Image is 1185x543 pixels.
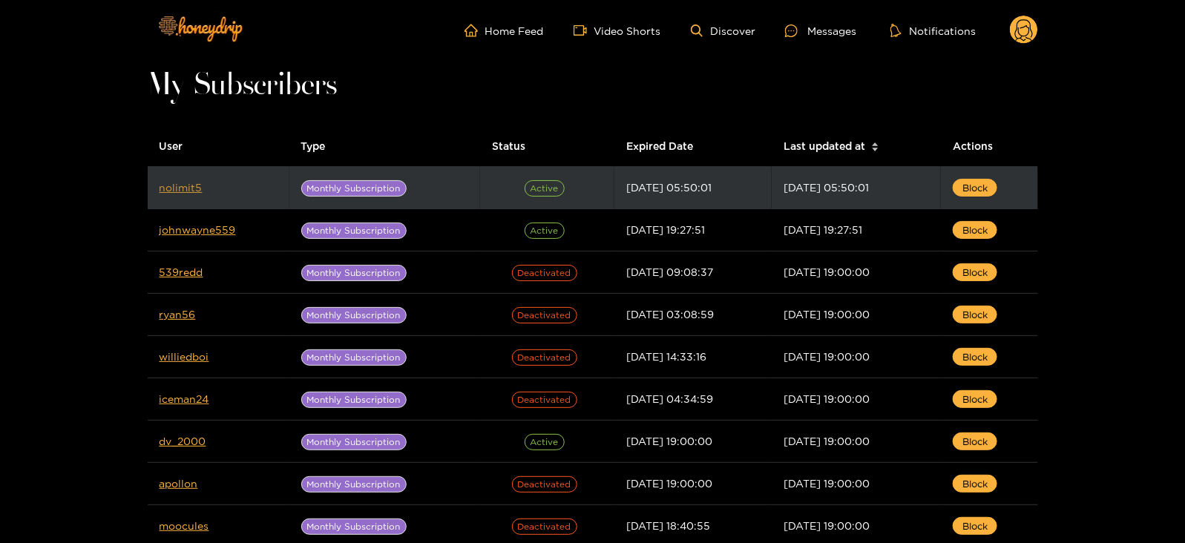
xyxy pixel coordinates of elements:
[148,76,1038,96] h1: My Subscribers
[886,23,980,38] button: Notifications
[160,435,206,447] a: dv_2000
[784,138,865,154] span: Last updated at
[784,435,870,447] span: [DATE] 19:00:00
[160,520,209,531] a: moocules
[160,182,203,193] a: nolimit5
[148,126,289,167] th: User
[301,434,407,450] span: Monthly Subscription
[962,265,988,280] span: Block
[301,307,407,323] span: Monthly Subscription
[160,266,203,277] a: 539redd
[962,519,988,533] span: Block
[784,266,870,277] span: [DATE] 19:00:00
[626,182,712,193] span: [DATE] 05:50:01
[626,309,714,320] span: [DATE] 03:08:59
[525,180,565,197] span: Active
[626,435,712,447] span: [DATE] 19:00:00
[626,520,710,531] span: [DATE] 18:40:55
[962,180,988,195] span: Block
[691,24,755,37] a: Discover
[784,393,870,404] span: [DATE] 19:00:00
[962,434,988,449] span: Block
[626,478,712,489] span: [DATE] 19:00:00
[160,393,209,404] a: iceman24
[525,223,565,239] span: Active
[784,520,870,531] span: [DATE] 19:00:00
[962,476,988,491] span: Block
[626,351,706,362] span: [DATE] 14:33:16
[962,307,988,322] span: Block
[962,392,988,407] span: Block
[525,434,565,450] span: Active
[465,24,485,37] span: home
[953,263,997,281] button: Block
[953,221,997,239] button: Block
[953,179,997,197] button: Block
[784,478,870,489] span: [DATE] 19:00:00
[871,140,879,148] span: caret-up
[289,126,481,167] th: Type
[626,224,705,235] span: [DATE] 19:27:51
[512,307,577,323] span: Deactivated
[962,223,988,237] span: Block
[953,432,997,450] button: Block
[160,351,209,362] a: williedboi
[626,393,713,404] span: [DATE] 04:34:59
[512,349,577,366] span: Deactivated
[301,476,407,493] span: Monthly Subscription
[574,24,661,37] a: Video Shorts
[953,475,997,493] button: Block
[512,519,577,535] span: Deactivated
[512,476,577,493] span: Deactivated
[941,126,1037,167] th: Actions
[785,22,856,39] div: Messages
[784,309,870,320] span: [DATE] 19:00:00
[953,348,997,366] button: Block
[784,351,870,362] span: [DATE] 19:00:00
[160,478,198,489] a: apollon
[962,349,988,364] span: Block
[574,24,594,37] span: video-camera
[784,182,869,193] span: [DATE] 05:50:01
[784,224,862,235] span: [DATE] 19:27:51
[301,223,407,239] span: Monthly Subscription
[160,224,236,235] a: johnwayne559
[301,349,407,366] span: Monthly Subscription
[614,126,772,167] th: Expired Date
[301,265,407,281] span: Monthly Subscription
[301,180,407,197] span: Monthly Subscription
[301,519,407,535] span: Monthly Subscription
[953,390,997,408] button: Block
[480,126,614,167] th: Status
[871,145,879,154] span: caret-down
[512,392,577,408] span: Deactivated
[953,517,997,535] button: Block
[465,24,544,37] a: Home Feed
[953,306,997,323] button: Block
[512,265,577,281] span: Deactivated
[301,392,407,408] span: Monthly Subscription
[626,266,713,277] span: [DATE] 09:08:37
[160,309,196,320] a: ryan56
